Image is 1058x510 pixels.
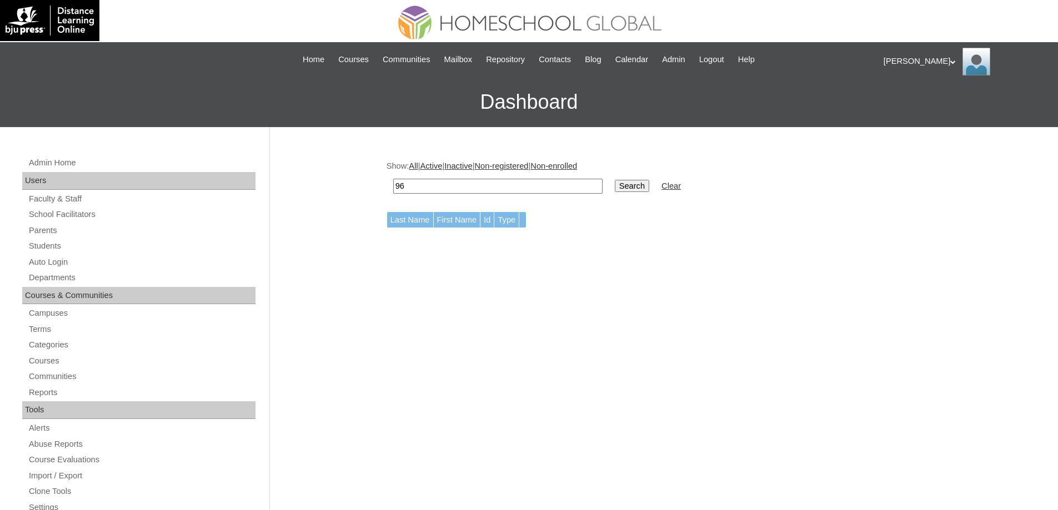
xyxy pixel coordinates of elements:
a: All [409,161,418,170]
a: Mailbox [439,53,478,66]
a: Course Evaluations [28,453,255,467]
a: Auto Login [28,255,255,269]
a: Departments [28,271,255,285]
img: logo-white.png [6,6,94,36]
a: Blog [579,53,606,66]
td: Type [494,212,519,228]
a: Faculty & Staff [28,192,255,206]
a: Alerts [28,421,255,435]
a: Contacts [533,53,576,66]
span: Courses [338,53,369,66]
span: Help [738,53,755,66]
span: Contacts [539,53,571,66]
span: Logout [699,53,724,66]
a: Abuse Reports [28,437,255,451]
a: Help [733,53,760,66]
h3: Dashboard [6,77,1052,127]
img: Ariane Ebuen [962,48,990,75]
a: Courses [333,53,374,66]
span: Home [303,53,324,66]
a: Import / Export [28,469,255,483]
div: Show: | | | | [387,160,936,200]
a: Categories [28,338,255,352]
a: Repository [480,53,530,66]
a: Students [28,239,255,253]
span: Calendar [615,53,648,66]
a: Home [297,53,330,66]
a: Admin Home [28,156,255,170]
div: Users [22,172,255,190]
a: Calendar [610,53,654,66]
input: Search [615,180,649,192]
a: Clear [661,181,681,190]
a: Campuses [28,306,255,320]
span: Mailbox [444,53,473,66]
div: [PERSON_NAME] [884,48,1047,75]
a: School Facilitators [28,208,255,221]
a: Active [420,161,442,170]
div: Tools [22,401,255,419]
span: Admin [662,53,685,66]
td: First Name [434,212,480,228]
div: Courses & Communities [22,287,255,305]
a: Communities [28,370,255,383]
a: Courses [28,354,255,368]
a: Logout [694,53,730,66]
a: Admin [656,53,691,66]
a: Communities [377,53,436,66]
a: Terms [28,322,255,336]
span: Blog [585,53,601,66]
a: Clone Tools [28,484,255,498]
a: Inactive [444,161,473,170]
span: Communities [383,53,430,66]
a: Non-registered [475,161,529,170]
td: Id [480,212,494,228]
td: Last Name [387,212,433,228]
a: Non-enrolled [530,161,577,170]
a: Reports [28,386,255,400]
a: Parents [28,224,255,238]
span: Repository [486,53,525,66]
input: Search [393,179,603,194]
